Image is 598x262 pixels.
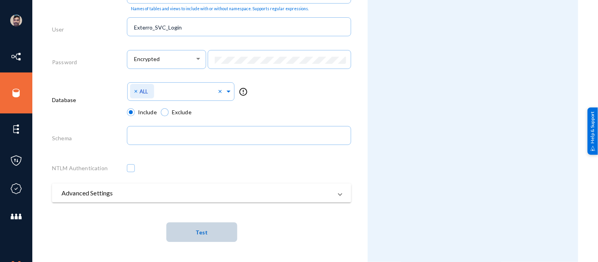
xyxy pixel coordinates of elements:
img: icon-policies.svg [10,155,22,167]
span: Exclude [169,108,192,116]
label: Password [52,58,77,66]
img: help_support.svg [591,146,596,151]
span: Test [196,229,208,236]
span: × [134,87,140,95]
span: Encrypted [134,56,160,63]
mat-expansion-panel-header: Advanced Settings [52,184,351,203]
mat-icon: error_outline [239,87,248,97]
mat-panel-title: Advanced Settings [61,188,332,198]
img: ACg8ocK1ZkZ6gbMmCU1AeqPIsBvrTWeY1xNXvgxNjkUXxjcqAiPEIvU=s96-c [10,15,22,26]
button: Test [166,222,237,242]
label: Schema [52,134,72,142]
span: ALL [140,88,148,95]
label: NTLM Authentication [52,164,108,172]
img: icon-compliance.svg [10,183,22,195]
span: Clear all [218,87,225,96]
span: Include [135,108,157,116]
label: Database [52,96,76,104]
img: icon-inventory.svg [10,51,22,63]
img: icon-elements.svg [10,123,22,135]
label: User [52,25,64,33]
img: icon-members.svg [10,211,22,223]
mat-hint: Names of tables and views to include with or without namespace. Supports regular expressions. [131,6,309,11]
img: icon-sources.svg [10,87,22,99]
div: Help & Support [588,107,598,154]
